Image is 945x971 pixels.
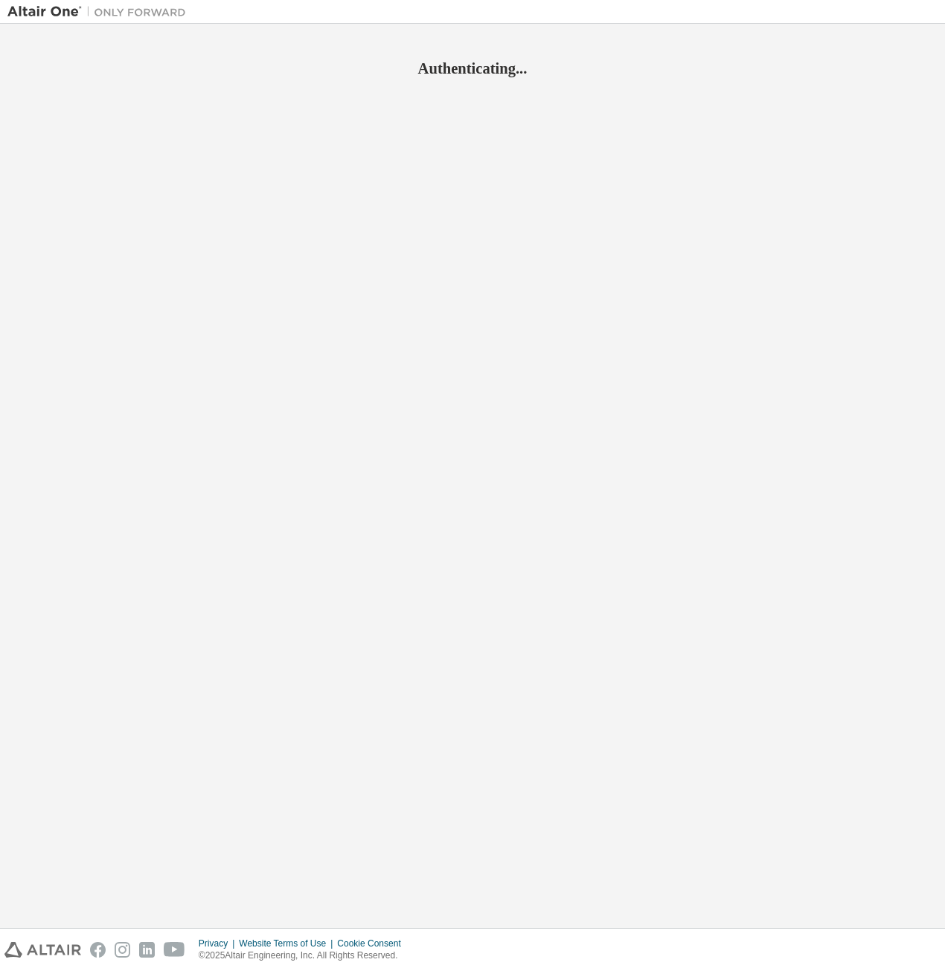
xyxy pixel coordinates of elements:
p: © 2025 Altair Engineering, Inc. All Rights Reserved. [199,949,410,962]
img: facebook.svg [90,942,106,958]
div: Cookie Consent [337,938,409,949]
img: youtube.svg [164,942,185,958]
div: Website Terms of Use [239,938,337,949]
h2: Authenticating... [7,59,938,78]
img: linkedin.svg [139,942,155,958]
img: instagram.svg [115,942,130,958]
img: altair_logo.svg [4,942,81,958]
div: Privacy [199,938,239,949]
img: Altair One [7,4,193,19]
